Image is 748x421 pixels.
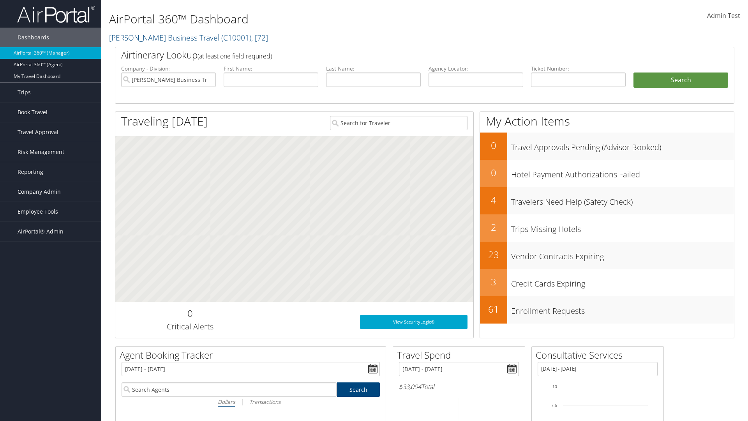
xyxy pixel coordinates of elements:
a: 0Travel Approvals Pending (Advisor Booked) [480,133,734,160]
input: Search Agents [122,382,337,397]
span: , [ 72 ] [251,32,268,43]
a: 61Enrollment Requests [480,296,734,324]
h1: My Action Items [480,113,734,129]
button: Search [633,73,728,88]
a: Admin Test [707,4,740,28]
input: Search for Traveler [330,116,467,130]
h2: 23 [480,248,507,261]
tspan: 10 [552,384,557,389]
a: [PERSON_NAME] Business Travel [109,32,268,43]
h3: Vendor Contracts Expiring [511,247,734,262]
label: Agency Locator: [429,65,523,73]
h2: 0 [480,166,507,179]
a: 0Hotel Payment Authorizations Failed [480,160,734,187]
span: $33,004 [399,382,421,391]
span: (at least one field required) [198,52,272,60]
a: 4Travelers Need Help (Safety Check) [480,187,734,214]
span: Employee Tools [18,202,58,221]
span: Trips [18,83,31,102]
label: Company - Division: [121,65,216,73]
span: Book Travel [18,103,48,122]
h2: Airtinerary Lookup [121,48,677,62]
h3: Critical Alerts [121,321,259,332]
h2: 3 [480,275,507,288]
a: 23Vendor Contracts Expiring [480,242,734,269]
h2: Agent Booking Tracker [120,348,386,362]
h2: 0 [480,139,507,152]
span: Admin Test [707,11,740,20]
a: 3Credit Cards Expiring [480,269,734,296]
h2: 0 [121,307,259,320]
tspan: 7.5 [551,403,557,408]
span: Reporting [18,162,43,182]
a: 2Trips Missing Hotels [480,214,734,242]
h3: Travelers Need Help (Safety Check) [511,193,734,207]
h3: Hotel Payment Authorizations Failed [511,165,734,180]
label: Last Name: [326,65,421,73]
span: Risk Management [18,142,64,162]
span: ( C10001 ) [221,32,251,43]
h3: Credit Cards Expiring [511,274,734,289]
label: Ticket Number: [531,65,626,73]
h1: Traveling [DATE] [121,113,208,129]
span: Travel Approval [18,122,58,142]
i: Dollars [218,398,235,405]
img: airportal-logo.png [17,5,95,23]
div: | [122,397,380,407]
span: Dashboards [18,28,49,47]
h2: 4 [480,193,507,207]
h2: 2 [480,221,507,234]
i: Transactions [249,398,280,405]
h1: AirPortal 360™ Dashboard [109,11,530,27]
h2: Travel Spend [397,348,525,362]
h3: Enrollment Requests [511,302,734,317]
a: Search [337,382,380,397]
h2: Consultative Services [536,348,663,362]
span: AirPortal® Admin [18,222,64,241]
h3: Trips Missing Hotels [511,220,734,235]
h2: 61 [480,302,507,316]
a: View SecurityLogic® [360,315,467,329]
h3: Travel Approvals Pending (Advisor Booked) [511,138,734,153]
h6: Total [399,382,519,391]
span: Company Admin [18,182,61,202]
label: First Name: [224,65,318,73]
